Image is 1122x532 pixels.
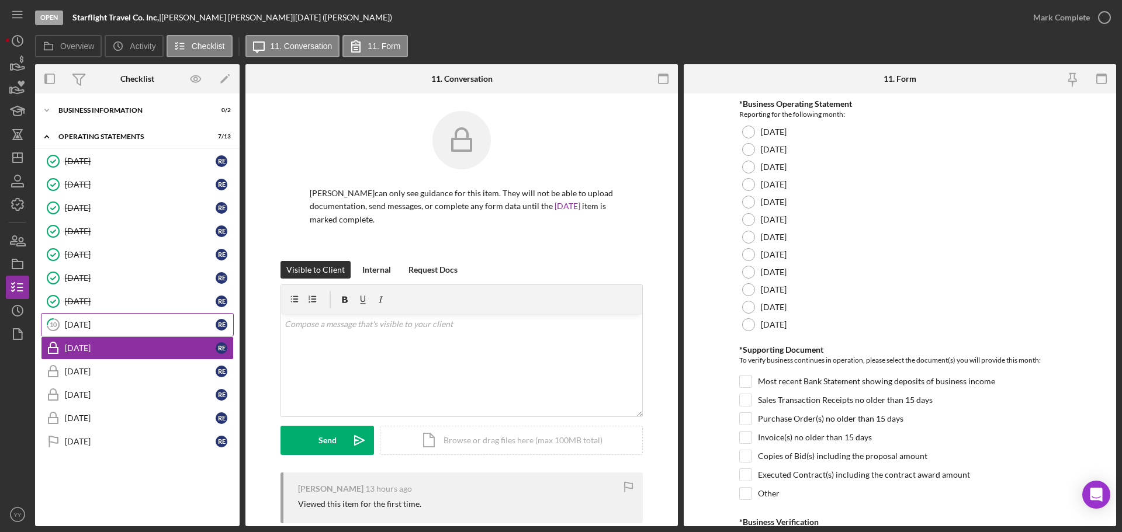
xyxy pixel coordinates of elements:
[758,375,995,387] label: Most recent Bank Statement showing deposits of business income
[298,484,363,493] div: [PERSON_NAME]
[41,313,234,336] a: 10[DATE]RE
[65,413,216,423] div: [DATE]
[161,13,295,22] div: [PERSON_NAME] [PERSON_NAME] |
[431,74,493,84] div: 11. Conversation
[216,249,227,260] div: R E
[362,261,391,279] div: Internal
[50,321,57,328] tspan: 10
[65,297,216,306] div: [DATE]
[318,426,337,455] div: Send
[761,180,787,189] label: [DATE]
[761,232,787,242] label: [DATE]
[739,354,1061,369] div: To verify business continues in operation, please select the document(s) you will provide this mo...
[65,203,216,213] div: [DATE]
[216,272,227,284] div: R E
[216,202,227,214] div: R E
[758,432,872,443] label: Invoice(s) no older than 15 days
[761,127,787,137] label: [DATE]
[41,360,234,383] a: [DATE]RE
[280,426,374,455] button: Send
[65,367,216,376] div: [DATE]
[65,157,216,166] div: [DATE]
[758,469,970,481] label: Executed Contract(s) including the contract award amount
[271,41,333,51] label: 11. Conversation
[245,35,340,57] button: 11. Conversation
[60,41,94,51] label: Overview
[210,107,231,114] div: 0 / 2
[72,13,161,22] div: |
[758,488,780,499] label: Other
[1082,481,1110,509] div: Open Intercom Messenger
[41,406,234,430] a: [DATE]RE
[216,366,227,377] div: R E
[761,215,787,224] label: [DATE]
[739,99,1061,109] div: *Business Operating Statement
[58,107,202,114] div: BUSINESS INFORMATION
[342,35,408,57] button: 11. Form
[192,41,225,51] label: Checklist
[758,394,933,406] label: Sales Transaction Receipts no older than 15 days
[65,250,216,259] div: [DATE]
[216,436,227,447] div: R E
[58,133,202,140] div: Operating Statements
[761,250,787,259] label: [DATE]
[216,295,227,307] div: R E
[403,261,463,279] button: Request Docs
[65,273,216,283] div: [DATE]
[739,345,1061,354] div: *Supporting Document
[216,179,227,190] div: R E
[130,41,155,51] label: Activity
[555,201,580,211] a: [DATE]
[35,35,102,57] button: Overview
[216,319,227,331] div: R E
[65,390,216,399] div: [DATE]
[739,109,1061,120] div: Reporting for the following month:
[761,197,787,207] label: [DATE]
[41,220,234,243] a: [DATE]RE
[1021,6,1116,29] button: Mark Complete
[72,12,159,22] b: Starflight Travel Co. Inc,
[65,343,216,353] div: [DATE]
[41,243,234,266] a: [DATE]RE
[65,437,216,446] div: [DATE]
[761,302,787,312] label: [DATE]
[41,196,234,220] a: [DATE]RE
[41,383,234,406] a: [DATE]RE
[14,512,22,518] text: YY
[739,517,1061,527] div: *Business Verification
[295,13,392,22] div: [DATE] ([PERSON_NAME])
[310,187,614,226] p: [PERSON_NAME] can only see guidance for this item. They will not be able to upload documentation,...
[884,74,916,84] div: 11. Form
[280,261,351,279] button: Visible to Client
[761,285,787,294] label: [DATE]
[41,290,234,313] a: [DATE]RE
[758,450,927,462] label: Copies of Bid(s) including the proposal amount
[1033,6,1090,29] div: Mark Complete
[120,74,154,84] div: Checklist
[761,145,787,154] label: [DATE]
[298,499,421,509] div: Viewed this item for the first time.
[210,133,231,140] div: 7 / 13
[6,503,29,526] button: YY
[761,320,787,329] label: [DATE]
[216,389,227,401] div: R E
[216,155,227,167] div: R E
[761,267,787,277] label: [DATE]
[41,266,234,290] a: [DATE]RE
[216,225,227,237] div: R E
[758,413,903,425] label: Purchase Order(s) no older than 15 days
[216,342,227,354] div: R E
[216,412,227,424] div: R E
[35,11,63,25] div: Open
[41,173,234,196] a: [DATE]RE
[761,162,787,172] label: [DATE]
[408,261,458,279] div: Request Docs
[167,35,233,57] button: Checklist
[65,180,216,189] div: [DATE]
[65,320,216,329] div: [DATE]
[356,261,397,279] button: Internal
[41,430,234,453] a: [DATE]RE
[368,41,400,51] label: 11. Form
[41,336,234,360] a: [DATE]RE
[65,227,216,236] div: [DATE]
